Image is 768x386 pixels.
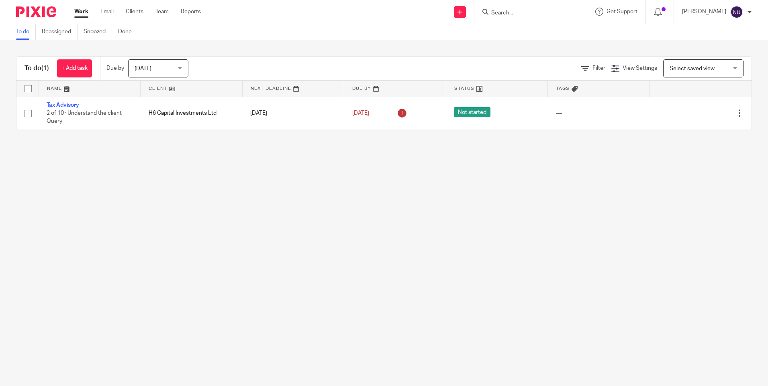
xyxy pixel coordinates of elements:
[682,8,726,16] p: [PERSON_NAME]
[607,9,637,14] span: Get Support
[16,6,56,17] img: Pixie
[670,66,715,71] span: Select saved view
[141,97,243,130] td: H6 Capital Investments Ltd
[47,110,122,124] span: 2 of 10 · Understand the client Query
[155,8,169,16] a: Team
[126,8,143,16] a: Clients
[47,102,79,108] a: Tax Advisory
[490,10,563,17] input: Search
[556,109,642,117] div: ---
[74,8,88,16] a: Work
[454,107,490,117] span: Not started
[16,24,36,40] a: To do
[100,8,114,16] a: Email
[42,24,78,40] a: Reassigned
[556,86,570,91] span: Tags
[57,59,92,77] a: + Add task
[41,65,49,71] span: (1)
[242,97,344,130] td: [DATE]
[135,66,151,71] span: [DATE]
[592,65,605,71] span: Filter
[181,8,201,16] a: Reports
[84,24,112,40] a: Snoozed
[730,6,743,18] img: svg%3E
[106,64,124,72] p: Due by
[25,64,49,73] h1: To do
[623,65,657,71] span: View Settings
[352,110,369,116] span: [DATE]
[118,24,138,40] a: Done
